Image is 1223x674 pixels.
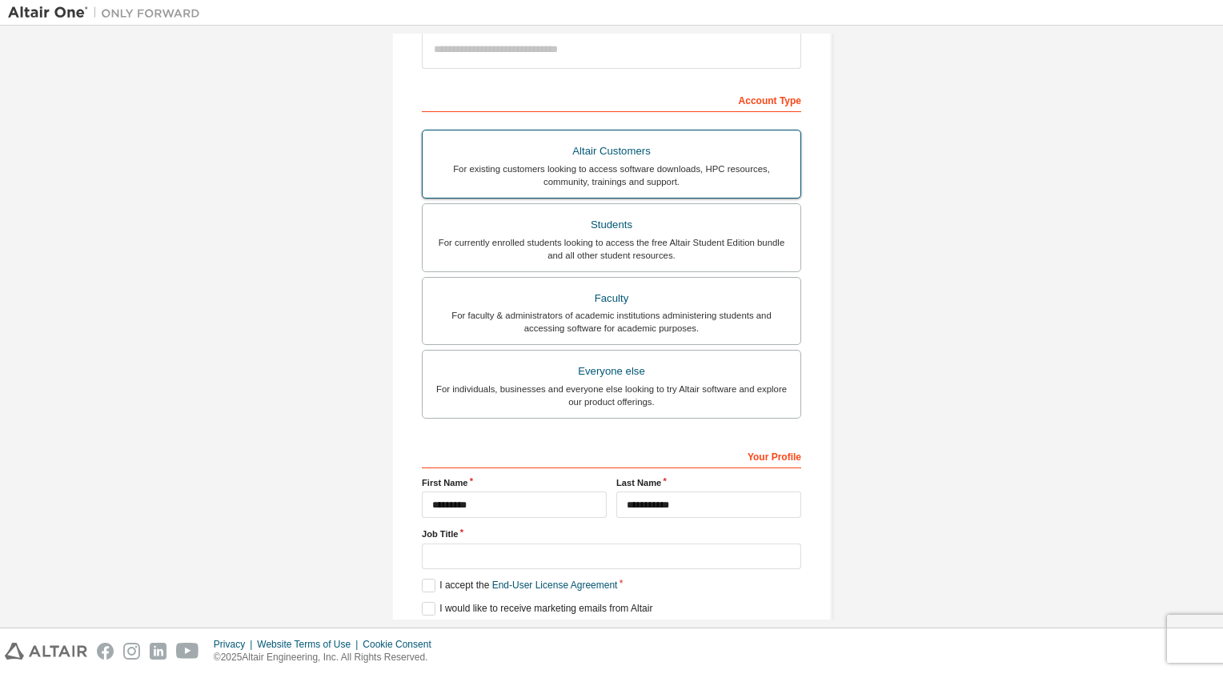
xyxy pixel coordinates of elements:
div: Students [432,214,791,236]
label: First Name [422,476,607,489]
img: altair_logo.svg [5,643,87,660]
img: youtube.svg [176,643,199,660]
div: Faculty [432,287,791,310]
div: For currently enrolled students looking to access the free Altair Student Edition bundle and all ... [432,236,791,262]
div: Privacy [214,638,257,651]
img: Altair One [8,5,208,21]
p: © 2025 Altair Engineering, Inc. All Rights Reserved. [214,651,441,664]
div: Website Terms of Use [257,638,363,651]
div: For faculty & administrators of academic institutions administering students and accessing softwa... [432,309,791,335]
div: Account Type [422,86,801,112]
label: Last Name [616,476,801,489]
img: facebook.svg [97,643,114,660]
div: Cookie Consent [363,638,440,651]
div: Altair Customers [432,140,791,162]
img: linkedin.svg [150,643,166,660]
label: Job Title [422,528,801,540]
label: I accept the [422,579,617,592]
div: Everyone else [432,360,791,383]
div: Your Profile [422,443,801,468]
label: I would like to receive marketing emails from Altair [422,602,652,616]
a: End-User License Agreement [492,580,618,591]
div: For individuals, businesses and everyone else looking to try Altair software and explore our prod... [432,383,791,408]
div: For existing customers looking to access software downloads, HPC resources, community, trainings ... [432,162,791,188]
img: instagram.svg [123,643,140,660]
